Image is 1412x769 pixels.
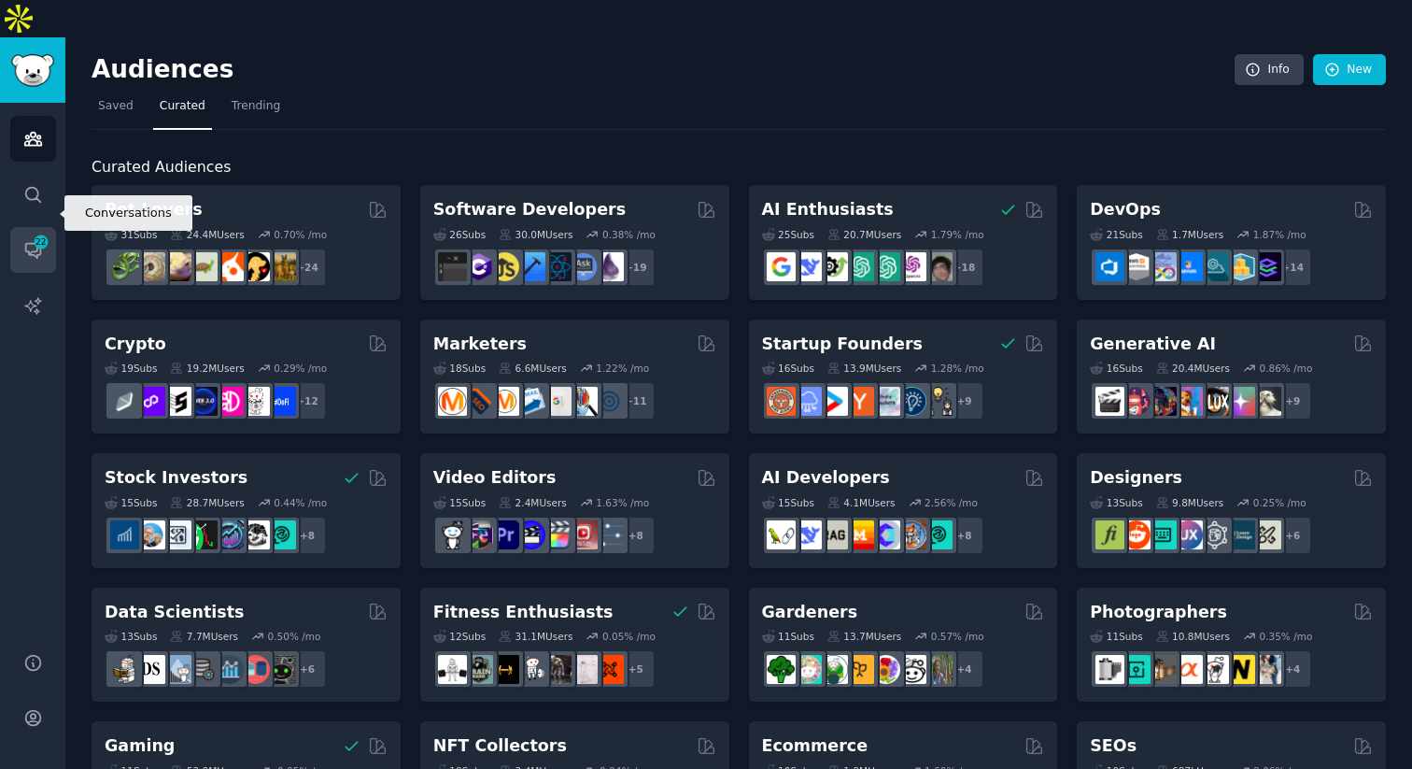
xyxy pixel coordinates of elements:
div: + 9 [945,381,984,420]
a: Info [1235,54,1304,86]
div: 6.6M Users [499,362,567,375]
img: SavageGarden [819,655,848,684]
img: premiere [490,520,519,549]
img: DeepSeek [793,252,822,281]
img: WeddingPhotography [1252,655,1281,684]
div: 16 Sub s [1090,362,1142,375]
img: dividends [110,520,139,549]
img: Docker_DevOps [1148,252,1177,281]
div: 0.70 % /mo [274,228,327,241]
div: 19.2M Users [170,362,244,375]
div: 2.4M Users [499,496,567,509]
div: 1.28 % /mo [931,362,984,375]
img: dalle2 [1122,387,1151,416]
div: 15 Sub s [433,496,486,509]
h2: Software Developers [433,198,626,221]
div: 12 Sub s [433,630,486,643]
div: 0.44 % /mo [274,496,327,509]
h2: Photographers [1090,601,1227,624]
img: GardeningUK [845,655,874,684]
div: + 8 [616,516,656,555]
div: 7.7M Users [170,630,238,643]
img: leopardgeckos [162,252,191,281]
img: typography [1095,520,1124,549]
div: 4.1M Users [827,496,896,509]
div: 2.56 % /mo [925,496,978,509]
img: Emailmarketing [516,387,545,416]
h2: Fitness Enthusiasts [433,601,614,624]
img: ethfinance [110,387,139,416]
img: FluxAI [1200,387,1229,416]
div: 28.7M Users [170,496,244,509]
img: technicalanalysis [267,520,296,549]
div: 1.87 % /mo [1253,228,1306,241]
div: 18 Sub s [433,362,486,375]
img: statistics [162,655,191,684]
img: gopro [438,520,467,549]
h2: Data Scientists [105,601,244,624]
img: Youtubevideo [569,520,598,549]
a: 22 [10,227,56,273]
div: + 4 [945,649,984,689]
div: 21 Sub s [1090,228,1142,241]
img: aivideo [1095,387,1124,416]
div: 9.8M Users [1156,496,1224,509]
h2: Generative AI [1090,333,1216,356]
img: SonyAlpha [1174,655,1203,684]
div: 30.0M Users [499,228,572,241]
img: OpenSourceAI [871,520,900,549]
img: chatgpt_prompts_ [871,252,900,281]
img: defiblockchain [215,387,244,416]
img: flowers [871,655,900,684]
div: 13.7M Users [827,630,901,643]
img: dataengineering [189,655,218,684]
img: indiehackers [871,387,900,416]
img: DevOpsLinks [1174,252,1203,281]
img: Nikon [1226,655,1255,684]
img: llmops [897,520,926,549]
span: Trending [232,98,280,115]
img: DreamBooth [1252,387,1281,416]
h2: Marketers [433,333,527,356]
div: 0.38 % /mo [602,228,656,241]
img: editors [464,520,493,549]
img: MachineLearning [110,655,139,684]
img: PlatformEngineers [1252,252,1281,281]
img: PetAdvice [241,252,270,281]
img: streetphotography [1122,655,1151,684]
img: starryai [1226,387,1255,416]
img: datasets [241,655,270,684]
div: 1.63 % /mo [596,496,649,509]
img: swingtrading [241,520,270,549]
div: 10.8M Users [1156,630,1230,643]
div: 11 Sub s [1090,630,1142,643]
img: data [267,655,296,684]
img: growmybusiness [924,387,953,416]
img: AskMarketing [490,387,519,416]
img: AWS_Certified_Experts [1122,252,1151,281]
h2: Video Editors [433,466,557,490]
img: Rag [819,520,848,549]
img: learnjavascript [490,252,519,281]
div: 31.1M Users [499,630,572,643]
img: logodesign [1122,520,1151,549]
img: userexperience [1200,520,1229,549]
img: ethstaker [162,387,191,416]
div: 1.7M Users [1156,228,1224,241]
a: Saved [92,92,140,130]
div: + 8 [945,516,984,555]
div: 31 Sub s [105,228,157,241]
img: chatgpt_promptDesign [845,252,874,281]
h2: DevOps [1090,198,1161,221]
img: LangChain [767,520,796,549]
img: ArtificalIntelligence [924,252,953,281]
div: 15 Sub s [762,496,814,509]
img: OnlineMarketing [595,387,624,416]
img: workout [490,655,519,684]
img: bigseo [464,387,493,416]
div: + 6 [1273,516,1312,555]
span: Curated Audiences [92,156,231,179]
div: + 18 [945,248,984,287]
img: UX_Design [1252,520,1281,549]
div: + 12 [288,381,327,420]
